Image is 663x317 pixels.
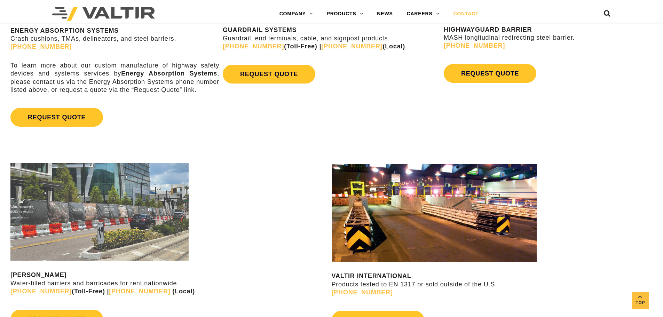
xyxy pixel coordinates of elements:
a: CAREERS [400,7,447,21]
a: PRODUCTS [320,7,370,21]
span: Top [632,299,649,307]
strong: ENERGY ABSORPTION SYSTEMS [10,27,119,34]
a: CONTACT [446,7,486,21]
strong: Energy Absorption Systems [121,70,217,77]
strong: (Local) [172,288,195,295]
a: Top [632,292,649,309]
a: REQUEST QUOTE [444,64,536,83]
strong: HIGHWAYGUARD BARRIER [444,26,532,33]
a: NEWS [370,7,400,21]
a: [PHONE_NUMBER] [10,288,72,295]
a: [PHONE_NUMBER] [321,43,382,50]
img: Valtir [52,7,155,21]
a: REQUEST QUOTE [223,65,315,84]
a: [PHONE_NUMBER] [332,289,393,296]
a: REQUEST QUOTE [10,108,103,127]
a: [PHONE_NUMBER] [10,43,72,50]
p: MASH longitudinal redirecting steel barrier. [444,26,661,50]
strong: (Toll-Free) | [10,288,109,295]
img: contact us valtir international [332,164,537,262]
a: [PHONE_NUMBER] [109,288,170,295]
a: COMPANY [273,7,320,21]
strong: (Toll-Free) | (Local) [223,43,405,50]
strong: GUARDRAIL SYSTEMS [223,26,297,33]
strong: VALTIR INTERNATIONAL [332,272,411,279]
p: Water-filled barriers and barricades for rent nationwide. [10,271,330,295]
img: Rentals contact us image [10,163,189,261]
p: To learn more about our custom manufacture of highway safety devices and systems services by , pl... [10,62,219,94]
p: Crash cushions, TMAs, delineators, and steel barriers. [10,27,219,51]
a: [PHONE_NUMBER] [444,42,505,49]
a: [PHONE_NUMBER] [223,43,284,50]
p: Guardrail, end terminals, cable, and signpost products. [223,26,440,50]
strong: [PERSON_NAME] [10,271,66,278]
